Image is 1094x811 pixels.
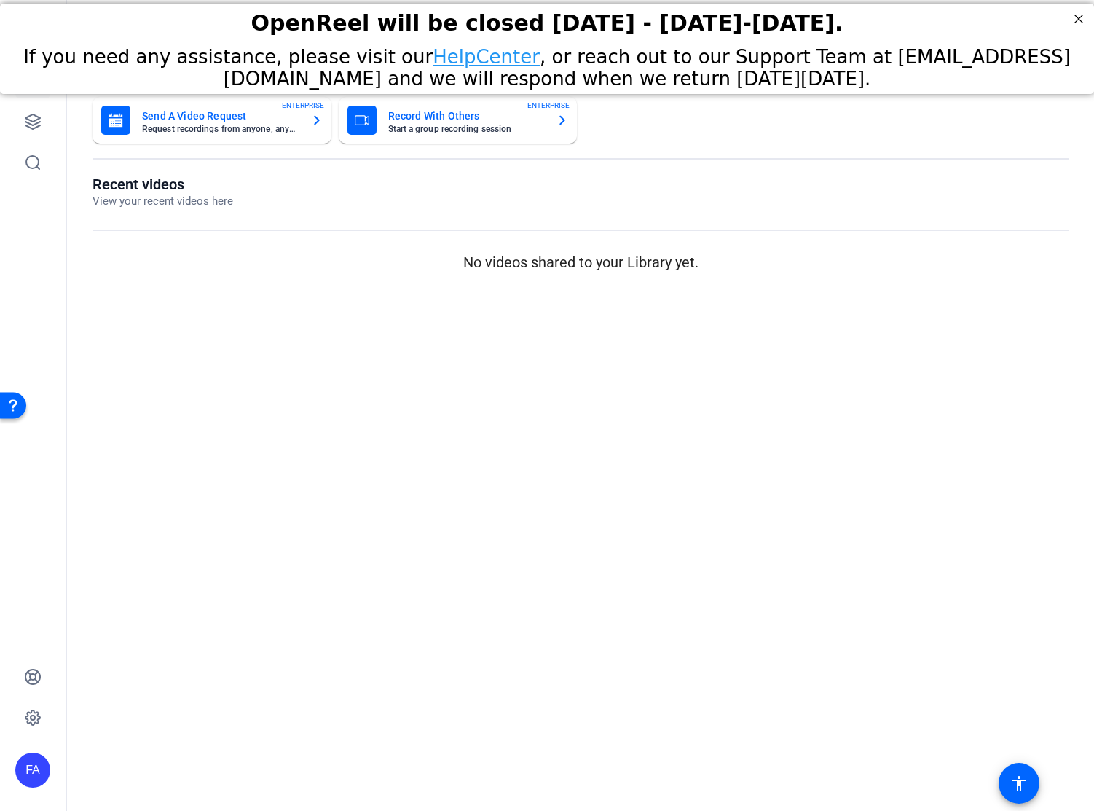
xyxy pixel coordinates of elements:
[282,100,324,111] span: ENTERPRISE
[93,251,1069,273] p: No videos shared to your Library yet.
[1010,775,1028,792] mat-icon: accessibility
[18,7,1076,32] div: OpenReel will be closed [DATE] - [DATE]-[DATE].
[93,97,331,144] button: Send A Video RequestRequest recordings from anyone, anywhereENTERPRISE
[388,107,546,125] mat-card-title: Record With Others
[339,97,578,144] button: Record With OthersStart a group recording sessionENTERPRISE
[142,125,299,133] mat-card-subtitle: Request recordings from anyone, anywhere
[23,42,1071,86] span: If you need any assistance, please visit our , or reach out to our Support Team at [EMAIL_ADDRESS...
[15,753,50,788] div: FA
[93,176,233,193] h1: Recent videos
[527,100,570,111] span: ENTERPRISE
[93,193,233,210] p: View your recent videos here
[433,42,540,64] a: HelpCenter
[142,107,299,125] mat-card-title: Send A Video Request
[388,125,546,133] mat-card-subtitle: Start a group recording session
